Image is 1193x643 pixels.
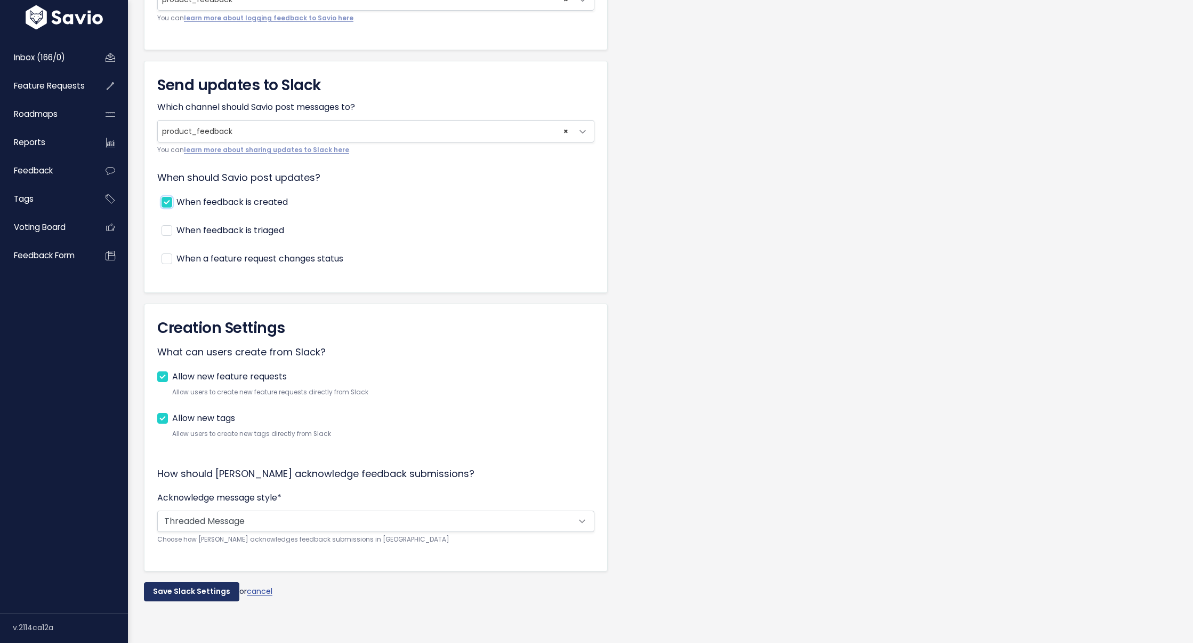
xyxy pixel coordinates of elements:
a: Roadmaps [3,102,88,126]
span: Tags [14,193,34,204]
label: When feedback is triaged [176,223,284,239]
a: Feedback form [3,243,88,268]
small: Allow users to create new tags directly from Slack [172,428,594,440]
span: Reports [14,137,45,148]
span: product_feedback [158,121,573,142]
label: Which channel should Savio post messages to? [157,101,355,114]
a: cancel [247,586,272,597]
span: Feature Requests [14,80,85,91]
span: Voting Board [14,221,66,233]
img: logo-white.9d6f32f41409.svg [23,5,106,29]
small: You can . [157,13,594,24]
span: Feedback form [14,250,75,261]
a: Tags [3,187,88,211]
label: Allow new tags [172,411,235,426]
span: × [563,121,568,142]
span: Feedback [14,165,53,176]
a: Voting Board [3,215,88,240]
label: When a feature request changes status [176,251,343,267]
small: You can . [157,145,594,156]
a: learn more about sharing updates to Slack here [184,146,349,154]
small: Choose how [PERSON_NAME] acknowledges feedback submissions in [GEOGRAPHIC_DATA] [157,534,594,545]
input: Save Slack Settings [144,582,239,601]
div: v.2114ca12a [13,614,128,641]
span: Inbox (166/0) [14,52,65,63]
small: Allow users to create new feature requests directly from Slack [172,387,594,398]
span: Roadmaps [14,108,58,120]
h3: Creation Settings [157,317,594,339]
label: Acknowledge message style [157,491,281,504]
a: Feature Requests [3,74,88,98]
h3: Send updates to Slack [157,74,594,97]
p: How should [PERSON_NAME] acknowledge feedback submissions? [157,465,594,482]
label: When feedback is created [176,195,288,210]
a: learn more about logging feedback to Savio here [184,14,353,22]
a: Feedback [3,158,88,183]
span: product_feedback [157,120,594,142]
a: Reports [3,130,88,155]
p: What can users create from Slack? [157,344,594,361]
a: Inbox (166/0) [3,45,88,70]
label: Allow new feature requests [172,369,287,385]
p: When should Savio post updates? [157,169,594,186]
div: or [144,582,608,601]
